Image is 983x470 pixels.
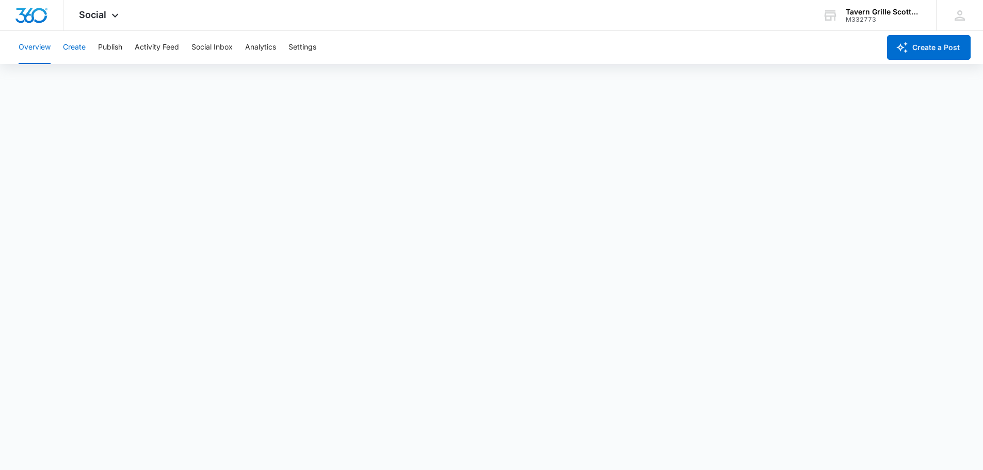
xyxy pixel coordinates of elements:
[98,31,122,64] button: Publish
[63,31,86,64] button: Create
[887,35,971,60] button: Create a Post
[846,16,921,23] div: account id
[288,31,316,64] button: Settings
[79,9,106,20] span: Social
[191,31,233,64] button: Social Inbox
[846,8,921,16] div: account name
[19,31,51,64] button: Overview
[135,31,179,64] button: Activity Feed
[245,31,276,64] button: Analytics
